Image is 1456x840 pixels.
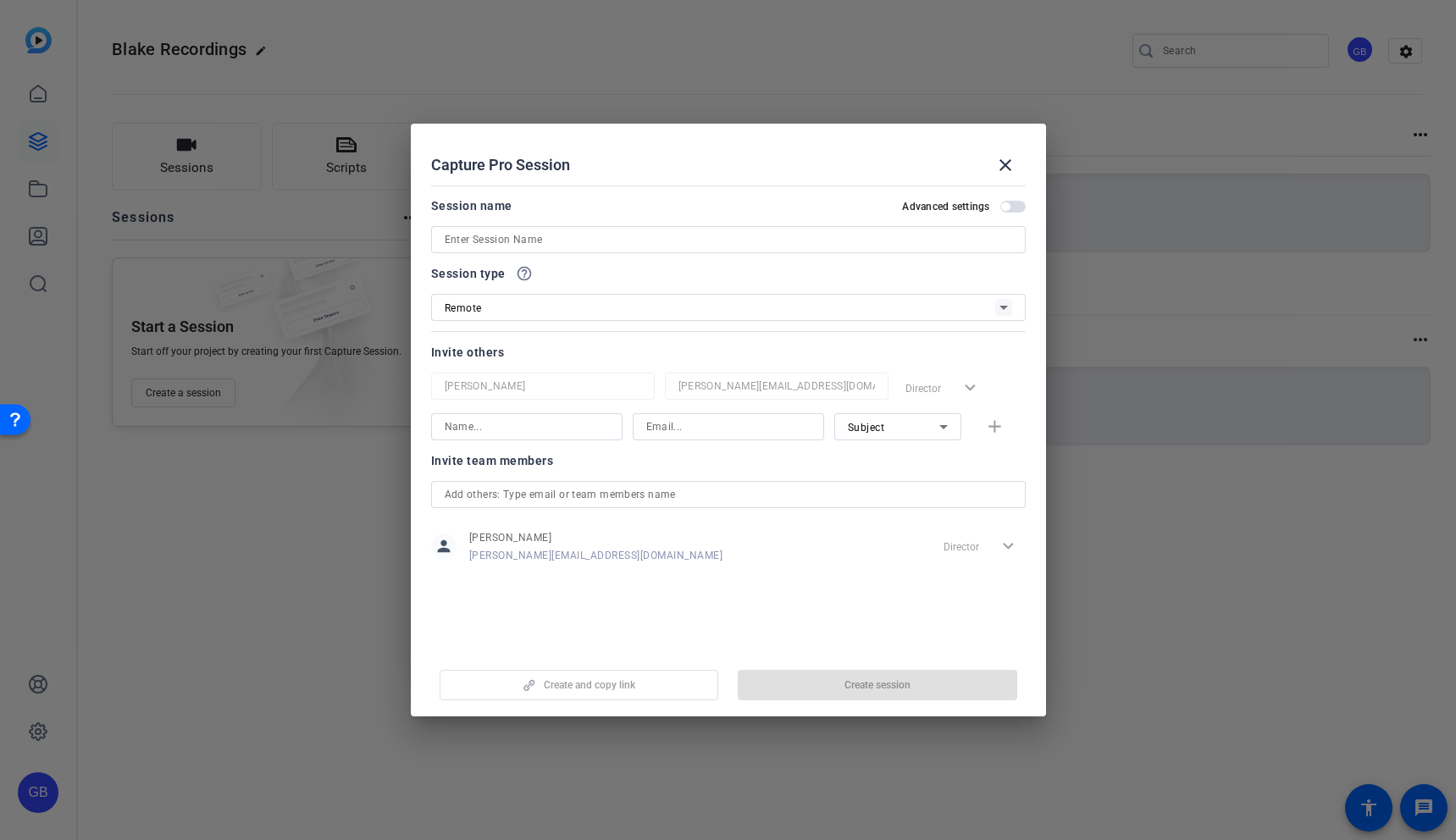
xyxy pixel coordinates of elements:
[516,265,533,282] mat-icon: help_outline
[995,155,1016,175] mat-icon: close
[445,229,1012,250] input: Enter Session Name
[431,263,506,284] span: Session type
[646,417,811,437] input: Email...
[445,302,482,314] span: Remote
[678,376,875,396] input: Email...
[469,531,723,544] span: [PERSON_NAME]
[469,549,723,562] span: [PERSON_NAME][EMAIL_ADDRESS][DOMAIN_NAME]
[445,376,641,396] input: Name...
[445,484,1012,505] input: Add others: Type email or team members name
[431,533,457,559] mat-icon: person
[848,422,885,434] span: Subject
[431,196,512,216] div: Session name
[431,342,1026,362] div: Invite others
[445,417,609,437] input: Name...
[431,450,1026,471] div: Invite team members
[902,200,989,213] h2: Advanced settings
[431,145,1026,185] div: Capture Pro Session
